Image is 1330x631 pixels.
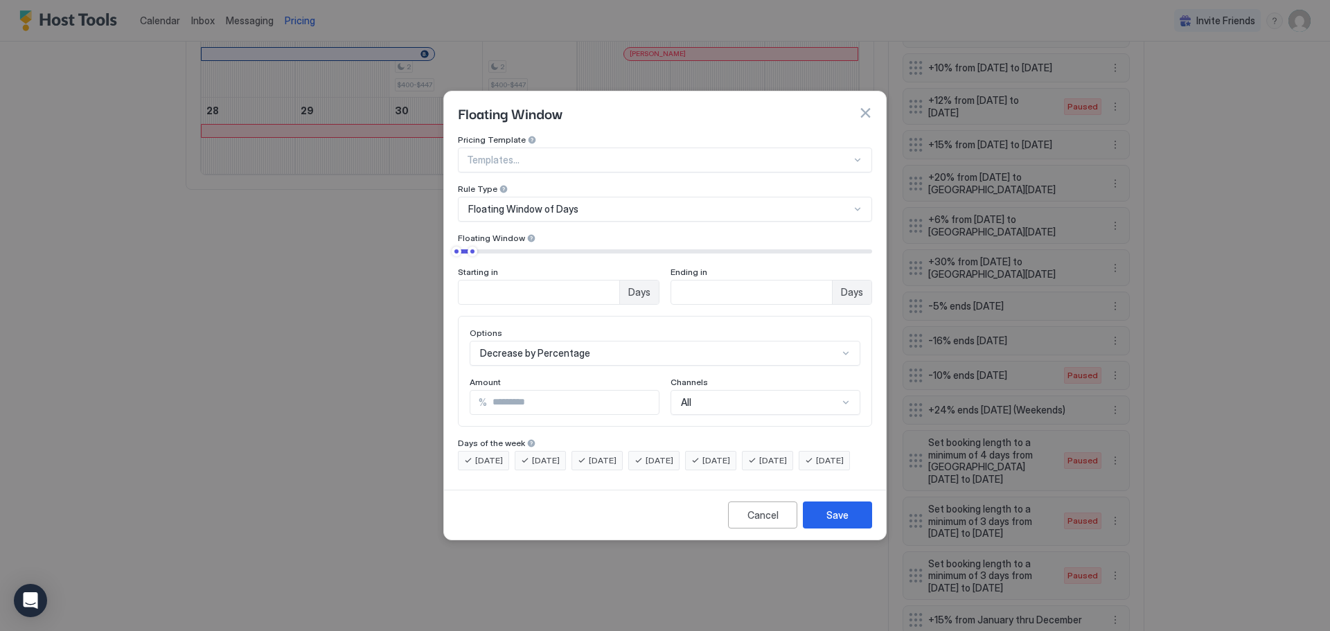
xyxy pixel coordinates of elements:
[671,267,707,277] span: Ending in
[458,134,526,145] span: Pricing Template
[470,377,501,387] span: Amount
[479,396,487,409] span: %
[459,281,619,304] input: Input Field
[646,454,673,467] span: [DATE]
[458,184,497,194] span: Rule Type
[458,438,525,448] span: Days of the week
[747,508,779,522] div: Cancel
[487,391,659,414] input: Input Field
[458,103,562,123] span: Floating Window
[475,454,503,467] span: [DATE]
[671,281,832,304] input: Input Field
[468,203,578,215] span: Floating Window of Days
[702,454,730,467] span: [DATE]
[671,377,708,387] span: Channels
[458,233,525,243] span: Floating Window
[14,584,47,617] div: Open Intercom Messenger
[532,454,560,467] span: [DATE]
[470,328,502,338] span: Options
[816,454,844,467] span: [DATE]
[826,508,849,522] div: Save
[628,286,650,299] span: Days
[841,286,863,299] span: Days
[480,347,590,359] span: Decrease by Percentage
[803,501,872,528] button: Save
[728,501,797,528] button: Cancel
[759,454,787,467] span: [DATE]
[458,267,498,277] span: Starting in
[589,454,617,467] span: [DATE]
[681,396,691,409] span: All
